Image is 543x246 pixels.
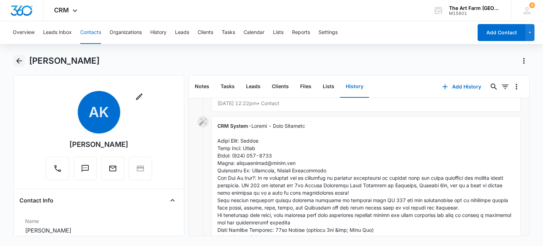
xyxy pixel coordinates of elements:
[217,101,515,106] p: [DATE] 12:22pm • Contact
[266,76,294,98] button: Clients
[244,21,264,44] button: Calendar
[478,24,525,41] button: Add Contact
[211,85,521,112] div: -
[435,78,488,95] button: Add History
[500,81,511,92] button: Filters
[215,76,240,98] button: Tasks
[511,81,522,92] button: Overflow Menu
[74,168,97,174] a: Text
[46,157,69,180] button: Call
[317,76,340,98] button: Lists
[189,76,215,98] button: Notes
[319,21,338,44] button: Settings
[46,168,69,174] a: Call
[19,214,178,238] div: Name[PERSON_NAME]
[78,91,120,133] span: AK
[294,76,317,98] button: Files
[74,157,97,180] button: Text
[175,21,189,44] button: Leads
[529,2,535,8] div: notifications count
[449,11,501,16] div: account id
[43,21,72,44] button: Leads Inbox
[101,168,124,174] a: Email
[25,226,172,235] dd: [PERSON_NAME]
[217,123,248,129] span: CRM System
[198,21,213,44] button: Clients
[19,196,53,205] h4: Contact Info
[273,21,284,44] button: Lists
[150,21,167,44] button: History
[222,21,235,44] button: Tasks
[101,157,124,180] button: Email
[13,21,35,44] button: Overview
[110,21,142,44] button: Organizations
[13,55,24,67] button: Back
[529,2,535,8] span: 9
[69,139,128,150] div: [PERSON_NAME]
[167,195,178,206] button: Close
[488,81,500,92] button: Search...
[449,5,501,11] div: account name
[240,76,266,98] button: Leads
[518,55,530,67] button: Actions
[54,6,69,14] span: CRM
[340,76,369,98] button: History
[292,21,310,44] button: Reports
[25,217,172,225] label: Name
[80,21,101,44] button: Contacts
[29,56,100,66] h1: [PERSON_NAME]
